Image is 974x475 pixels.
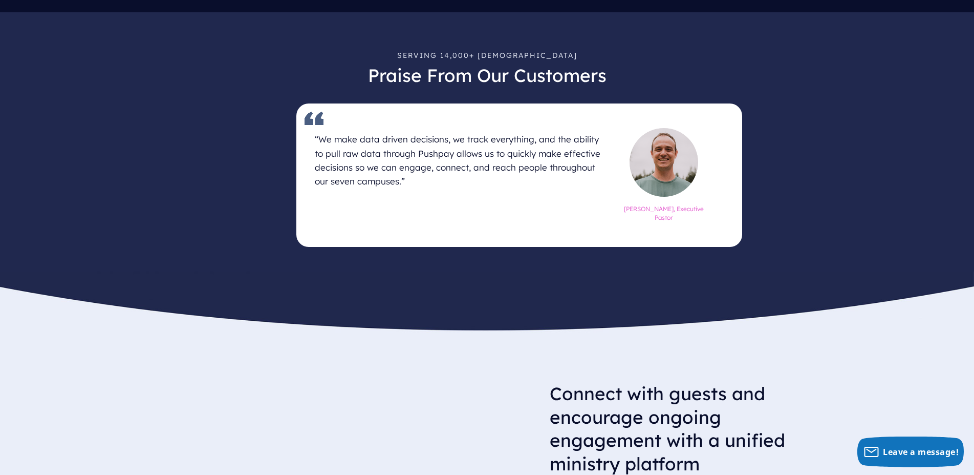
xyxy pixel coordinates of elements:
[170,45,805,64] p: Serving 14,000+ [DEMOGRAPHIC_DATA]
[170,64,805,96] h3: Praise From Our Customers
[883,446,959,458] span: Leave a message!
[857,437,964,467] button: Leave a message!
[315,128,609,192] h4: “We make data driven decisions, we track everything, and the ability to pull raw data through Pus...
[621,201,707,222] h6: [PERSON_NAME], Executive Pastor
